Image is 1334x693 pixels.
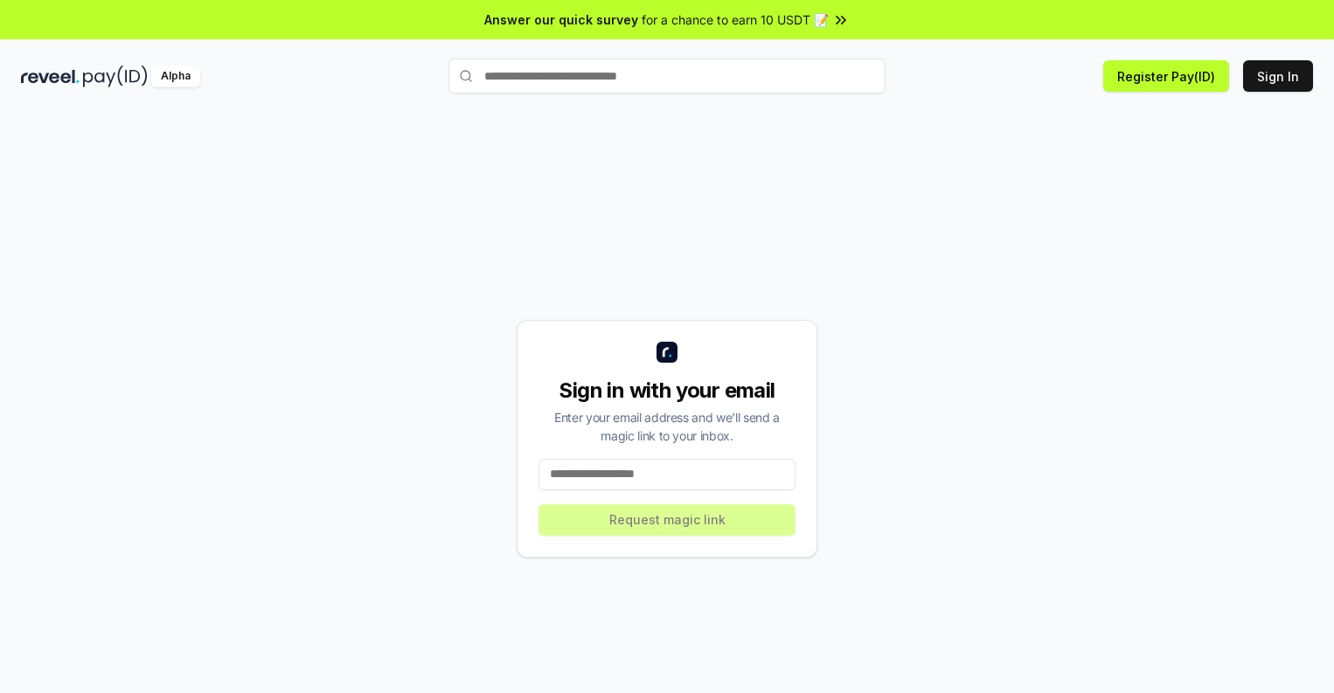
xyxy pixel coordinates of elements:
div: Sign in with your email [538,377,796,405]
div: Enter your email address and we’ll send a magic link to your inbox. [538,408,796,445]
div: Alpha [151,66,200,87]
img: reveel_dark [21,66,80,87]
img: logo_small [657,342,677,363]
span: Answer our quick survey [484,10,638,29]
button: Sign In [1243,60,1313,92]
button: Register Pay(ID) [1103,60,1229,92]
img: pay_id [83,66,148,87]
span: for a chance to earn 10 USDT 📝 [642,10,829,29]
